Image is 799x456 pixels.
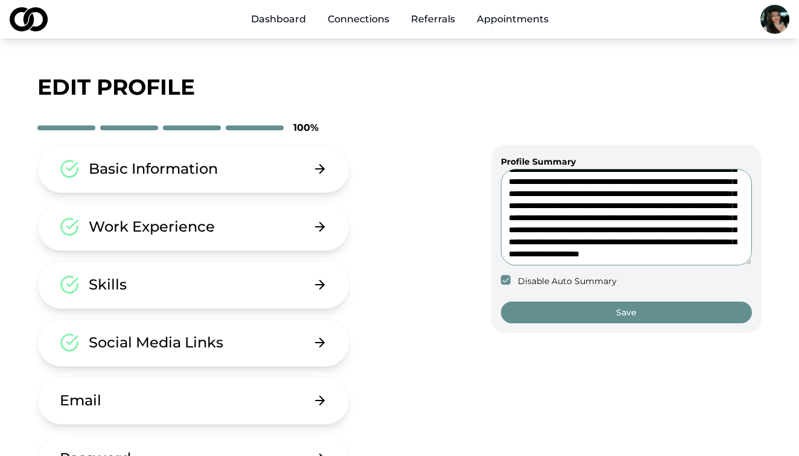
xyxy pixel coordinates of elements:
[37,203,349,251] button: Work Experience
[89,275,127,294] div: Skills
[518,275,617,287] label: Disable Auto Summary
[37,261,349,309] button: Skills
[37,145,349,193] button: Basic Information
[37,376,349,425] button: Email
[501,302,752,323] button: Save
[89,159,218,179] div: Basic Information
[37,75,762,99] div: edit profile
[89,333,223,352] div: Social Media Links
[241,7,316,31] a: Dashboard
[60,391,101,410] div: Email
[293,121,319,135] div: 100 %
[241,7,558,31] nav: Main
[318,7,399,31] a: Connections
[501,156,576,167] label: Profile Summary
[10,7,48,31] img: logo
[89,217,215,236] div: Work Experience
[401,7,465,31] a: Referrals
[760,5,789,34] img: 7d420cc2-3d32-43ed-b8d8-98e8fdbd5da2-meee111-profile_picture.jpg
[37,318,349,367] button: Social Media Links
[467,7,558,31] a: Appointments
